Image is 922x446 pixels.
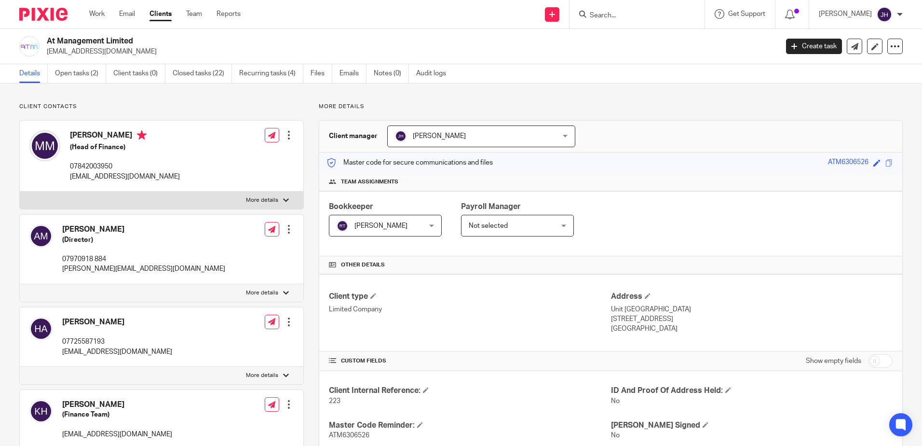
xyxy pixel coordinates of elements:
[246,196,278,204] p: More details
[611,314,893,324] p: [STREET_ADDRESS]
[62,254,225,264] p: 07970918 884
[329,131,378,141] h3: Client manager
[19,103,304,111] p: Client contacts
[611,386,893,396] h4: ID And Proof Of Address Held:
[329,420,610,431] h4: Master Code Reminder:
[62,264,225,274] p: [PERSON_NAME][EMAIL_ADDRESS][DOMAIN_NAME]
[62,317,172,327] h4: [PERSON_NAME]
[29,130,60,161] img: svg%3E
[29,400,53,423] img: svg%3E
[119,9,135,19] a: Email
[329,203,373,210] span: Bookkeeper
[461,203,521,210] span: Payroll Manager
[149,9,172,19] a: Clients
[89,9,105,19] a: Work
[137,130,147,140] i: Primary
[29,224,53,248] img: svg%3E
[413,133,466,139] span: [PERSON_NAME]
[339,64,366,83] a: Emails
[62,235,225,245] h5: (Director)
[611,324,893,334] p: [GEOGRAPHIC_DATA]
[611,432,620,439] span: No
[55,64,106,83] a: Open tasks (2)
[611,398,620,404] span: No
[611,420,893,431] h4: [PERSON_NAME] Signed
[589,12,676,20] input: Search
[47,36,626,46] h2: At Management Limited
[19,36,40,56] img: ATM.png
[819,9,872,19] p: [PERSON_NAME]
[326,158,493,167] p: Master code for secure communications and files
[173,64,232,83] a: Closed tasks (22)
[786,39,842,54] a: Create task
[62,410,172,419] h5: (Finance Team)
[337,220,348,232] img: svg%3E
[62,347,172,357] p: [EMAIL_ADDRESS][DOMAIN_NAME]
[341,178,398,186] span: Team assignments
[19,64,48,83] a: Details
[70,130,180,142] h4: [PERSON_NAME]
[19,8,68,21] img: Pixie
[806,356,861,366] label: Show empty fields
[329,292,610,302] h4: Client type
[341,261,385,269] span: Other details
[62,400,172,410] h4: [PERSON_NAME]
[62,337,172,347] p: 07725587193
[246,372,278,379] p: More details
[416,64,453,83] a: Audit logs
[611,305,893,314] p: Unit [GEOGRAPHIC_DATA]
[877,7,892,22] img: svg%3E
[828,157,868,168] div: ATM6306526
[311,64,332,83] a: Files
[29,317,53,340] img: svg%3E
[374,64,409,83] a: Notes (0)
[70,142,180,152] h5: (Head of Finance)
[246,289,278,297] p: More details
[329,357,610,365] h4: CUSTOM FIELDS
[70,172,180,181] p: [EMAIL_ADDRESS][DOMAIN_NAME]
[354,223,407,229] span: [PERSON_NAME]
[47,47,772,56] p: [EMAIL_ADDRESS][DOMAIN_NAME]
[728,11,765,17] span: Get Support
[329,432,369,439] span: ATM6306526
[329,398,340,404] span: 223
[186,9,202,19] a: Team
[611,292,893,302] h4: Address
[62,224,225,235] h4: [PERSON_NAME]
[113,64,165,83] a: Client tasks (0)
[329,305,610,314] p: Limited Company
[70,162,180,171] p: 07842003950
[62,430,172,439] p: [EMAIL_ADDRESS][DOMAIN_NAME]
[217,9,241,19] a: Reports
[395,130,407,142] img: svg%3E
[329,386,610,396] h4: Client Internal Reference:
[319,103,903,111] p: More details
[239,64,303,83] a: Recurring tasks (4)
[469,223,508,229] span: Not selected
